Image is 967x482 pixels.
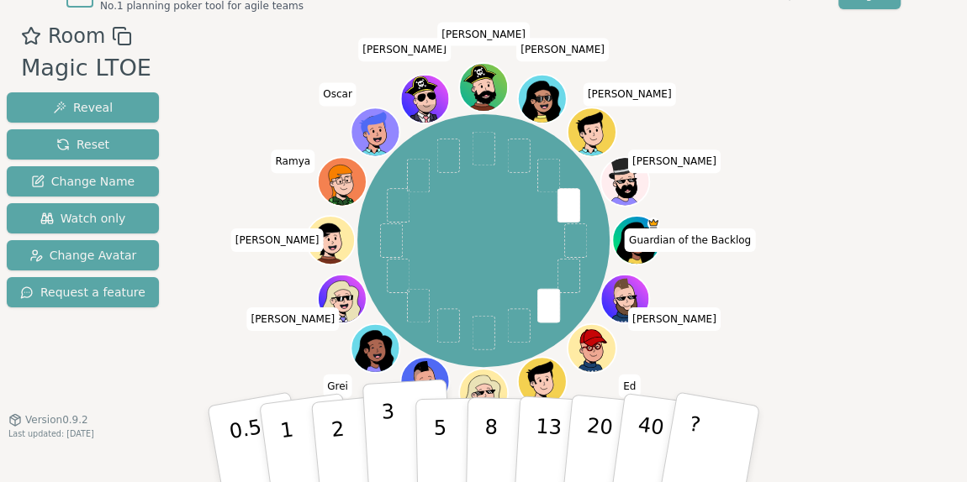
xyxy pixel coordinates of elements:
[31,173,135,190] span: Change Name
[402,359,447,404] button: Click to change your avatar
[358,39,451,62] span: Click to change your name
[29,247,137,264] span: Change Avatar
[21,51,151,86] div: Magic LTOE
[7,277,159,307] button: Request a feature
[647,217,659,229] span: Guardian of the Backlog is the host
[7,203,159,233] button: Watch only
[584,83,676,107] span: Click to change your name
[246,307,339,331] span: Click to change your name
[56,136,109,153] span: Reset
[231,228,324,252] span: Click to change your name
[21,21,41,51] button: Add as favourite
[437,23,530,46] span: Click to change your name
[323,375,352,398] span: Click to change your name
[20,284,145,301] span: Request a feature
[8,413,88,427] button: Version0.9.2
[48,21,105,51] span: Room
[7,240,159,270] button: Change Avatar
[625,228,755,252] span: Click to change your name
[53,99,113,116] span: Reveal
[7,166,159,196] button: Change Name
[628,307,721,331] span: Click to change your name
[7,92,159,123] button: Reveal
[628,149,721,173] span: Click to change your name
[25,413,88,427] span: Version 0.9.2
[619,375,640,398] span: Click to change your name
[319,83,357,107] span: Click to change your name
[7,129,159,160] button: Reset
[8,429,94,438] span: Last updated: [DATE]
[516,39,609,62] span: Click to change your name
[40,210,126,227] span: Watch only
[271,149,314,173] span: Click to change your name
